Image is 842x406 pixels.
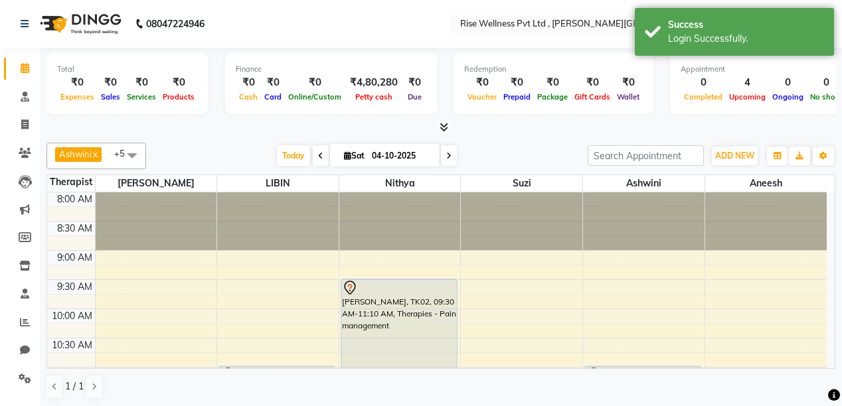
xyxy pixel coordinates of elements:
[464,92,500,101] span: Voucher
[236,64,426,75] div: Finance
[588,145,704,166] input: Search Appointment
[368,146,434,166] input: 2025-10-04
[339,175,461,192] span: nithya
[668,32,824,46] div: Login Successfully.
[261,75,285,90] div: ₹0
[668,18,824,32] div: Success
[124,92,159,101] span: Services
[54,251,95,265] div: 9:00 AM
[236,75,261,90] div: ₹0
[65,379,84,393] span: 1 / 1
[341,151,368,161] span: Sat
[403,75,426,90] div: ₹0
[341,279,457,374] div: [PERSON_NAME], TK02, 09:30 AM-11:10 AM, Therapies - Pain management
[261,92,285,101] span: Card
[49,338,95,352] div: 10:30 AM
[534,92,571,101] span: Package
[614,75,643,90] div: ₹0
[57,92,98,101] span: Expenses
[96,175,217,192] span: [PERSON_NAME]
[712,147,758,165] button: ADD NEW
[583,175,705,192] span: Ashwini
[769,75,807,90] div: 0
[49,368,95,381] div: 11:00 AM
[614,92,643,101] span: Wallet
[500,92,534,101] span: Prepaid
[715,151,754,161] span: ADD NEW
[159,92,198,101] span: Products
[47,175,95,189] div: Therapist
[54,222,95,236] div: 8:30 AM
[54,280,95,294] div: 9:30 AM
[681,92,726,101] span: Completed
[681,75,726,90] div: 0
[285,92,345,101] span: Online/Custom
[500,75,534,90] div: ₹0
[124,75,159,90] div: ₹0
[277,145,310,166] span: Today
[159,75,198,90] div: ₹0
[98,75,124,90] div: ₹0
[571,92,614,101] span: Gift Cards
[57,64,198,75] div: Total
[236,92,261,101] span: Cash
[705,175,827,192] span: aneesh
[352,92,396,101] span: Petty cash
[404,92,425,101] span: Due
[54,192,95,206] div: 8:00 AM
[726,92,769,101] span: Upcoming
[461,175,582,192] span: suzi
[34,5,125,42] img: logo
[571,75,614,90] div: ₹0
[726,75,769,90] div: 4
[98,92,124,101] span: Sales
[49,309,95,323] div: 10:00 AM
[57,75,98,90] div: ₹0
[534,75,571,90] div: ₹0
[464,75,500,90] div: ₹0
[114,148,135,159] span: +5
[92,149,98,159] a: x
[285,75,345,90] div: ₹0
[217,175,339,192] span: LIBIN
[59,149,92,159] span: Ashwini
[146,5,205,42] b: 08047224946
[345,75,403,90] div: ₹4,80,280
[769,92,807,101] span: Ongoing
[464,64,643,75] div: Redemption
